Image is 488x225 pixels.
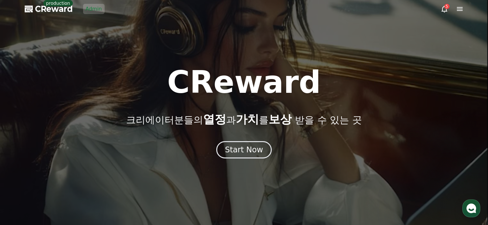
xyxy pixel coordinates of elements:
[236,113,259,126] span: 가치
[167,67,321,98] h1: CReward
[216,148,272,154] a: Start Now
[444,4,449,9] div: 5
[83,4,105,14] a: Admin
[35,4,73,14] span: CReward
[225,145,263,155] div: Start Now
[269,113,292,126] span: 보상
[126,113,362,126] p: 크리에이터분들의 과 를 받을 수 있는 곳
[203,113,226,126] span: 열정
[441,5,448,13] a: 5
[25,4,73,14] a: CReward
[216,141,272,158] button: Start Now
